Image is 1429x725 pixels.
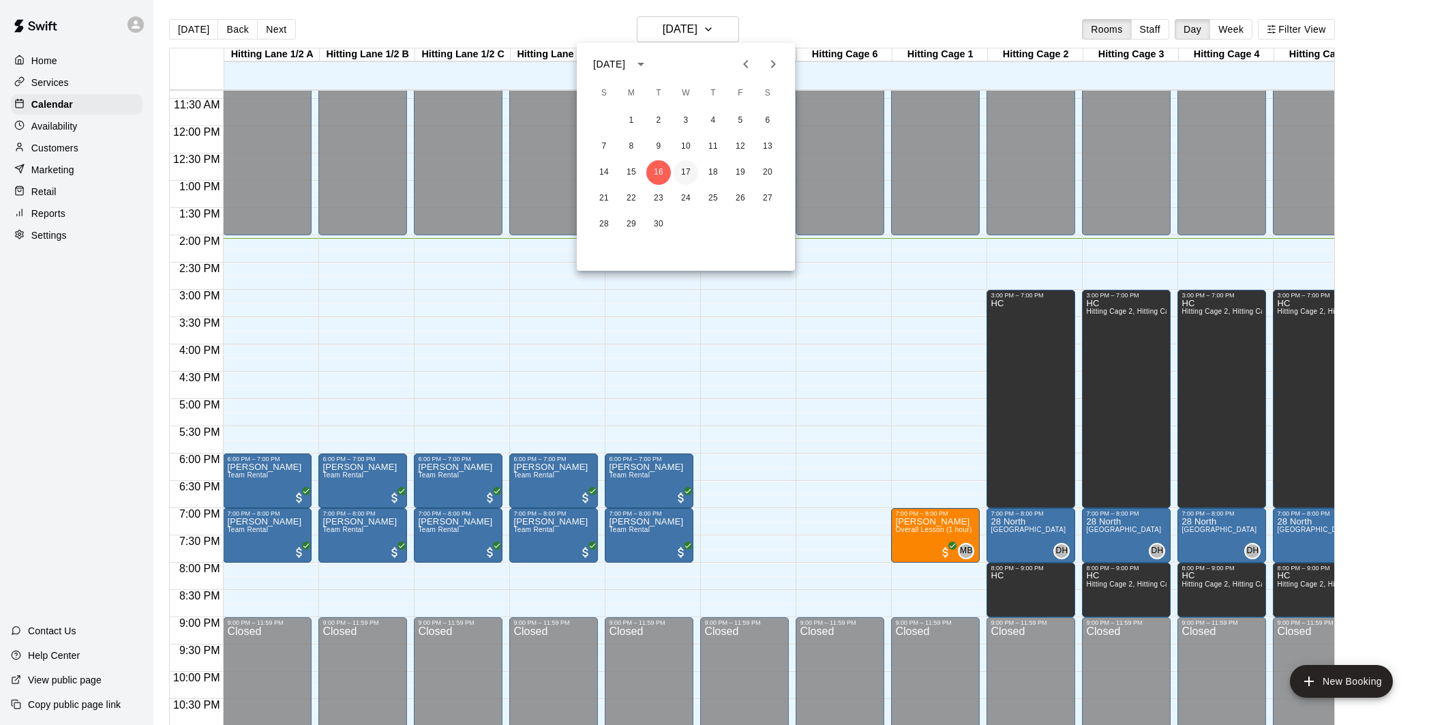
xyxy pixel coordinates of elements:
[728,160,753,185] button: 19
[728,80,753,107] span: Friday
[701,108,725,133] button: 4
[629,53,652,76] button: calendar view is open, switch to year view
[728,134,753,159] button: 12
[701,186,725,211] button: 25
[619,80,644,107] span: Monday
[592,160,616,185] button: 14
[674,80,698,107] span: Wednesday
[674,134,698,159] button: 10
[732,50,759,78] button: Previous month
[592,80,616,107] span: Sunday
[701,80,725,107] span: Thursday
[755,80,780,107] span: Saturday
[646,134,671,159] button: 9
[755,108,780,133] button: 6
[592,212,616,237] button: 28
[646,186,671,211] button: 23
[674,186,698,211] button: 24
[728,108,753,133] button: 5
[755,186,780,211] button: 27
[646,212,671,237] button: 30
[619,108,644,133] button: 1
[674,160,698,185] button: 17
[646,108,671,133] button: 2
[701,134,725,159] button: 11
[593,57,625,72] div: [DATE]
[619,212,644,237] button: 29
[646,80,671,107] span: Tuesday
[759,50,787,78] button: Next month
[728,186,753,211] button: 26
[619,134,644,159] button: 8
[592,186,616,211] button: 21
[674,108,698,133] button: 3
[755,134,780,159] button: 13
[755,160,780,185] button: 20
[592,134,616,159] button: 7
[646,160,671,185] button: 16
[619,160,644,185] button: 15
[619,186,644,211] button: 22
[701,160,725,185] button: 18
